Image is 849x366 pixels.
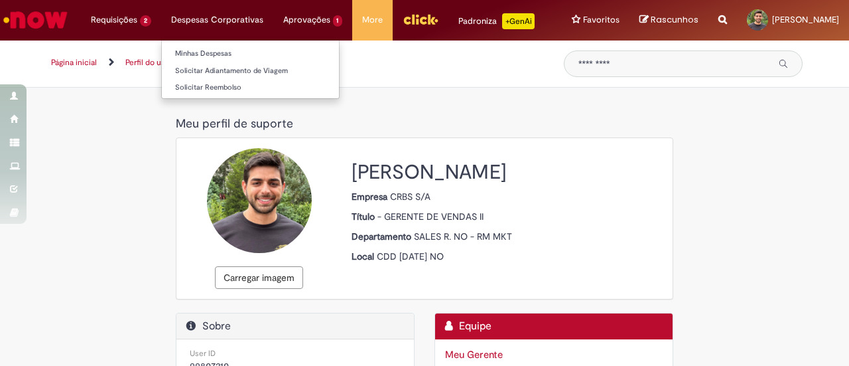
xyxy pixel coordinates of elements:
[51,57,97,68] a: Página inicial
[171,13,263,27] span: Despesas Corporativas
[639,14,698,27] a: Rascunhos
[162,46,339,61] a: Minhas Despesas
[352,161,663,183] h2: [PERSON_NAME]
[1,7,70,33] img: ServiceNow
[352,211,377,223] strong: Título
[162,64,339,78] a: Solicitar Adiantamento de Viagem
[91,13,137,27] span: Requisições
[283,13,330,27] span: Aprovações
[445,320,663,333] h2: Equipe
[390,191,430,203] span: CRBS S/A
[362,13,383,27] span: More
[377,250,444,262] span: CDD [DATE] NO
[140,15,151,27] span: 2
[333,15,343,27] span: 1
[190,348,216,359] small: User ID
[161,40,340,99] ul: Despesas Corporativas
[583,13,620,27] span: Favoritos
[772,14,839,25] span: [PERSON_NAME]
[352,250,377,262] strong: Local
[215,266,303,289] button: Carregar imagem
[403,9,438,29] img: click_logo_yellow_360x200.png
[651,13,698,26] span: Rascunhos
[352,230,414,242] strong: Departamento
[352,191,390,203] strong: Empresa
[125,57,183,68] a: Perfil do usuário
[176,116,293,132] span: Meu perfil de suporte
[46,50,544,75] ul: Trilhas de página
[458,13,535,29] div: Padroniza
[414,230,512,242] span: SALES R. NO - RM MKT
[445,349,663,361] h3: Meu Gerente
[502,13,535,29] p: +GenAi
[186,320,404,333] h2: Sobre
[377,211,484,223] span: - GERENTE DE VENDAS II
[162,80,339,95] a: Solicitar Reembolso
